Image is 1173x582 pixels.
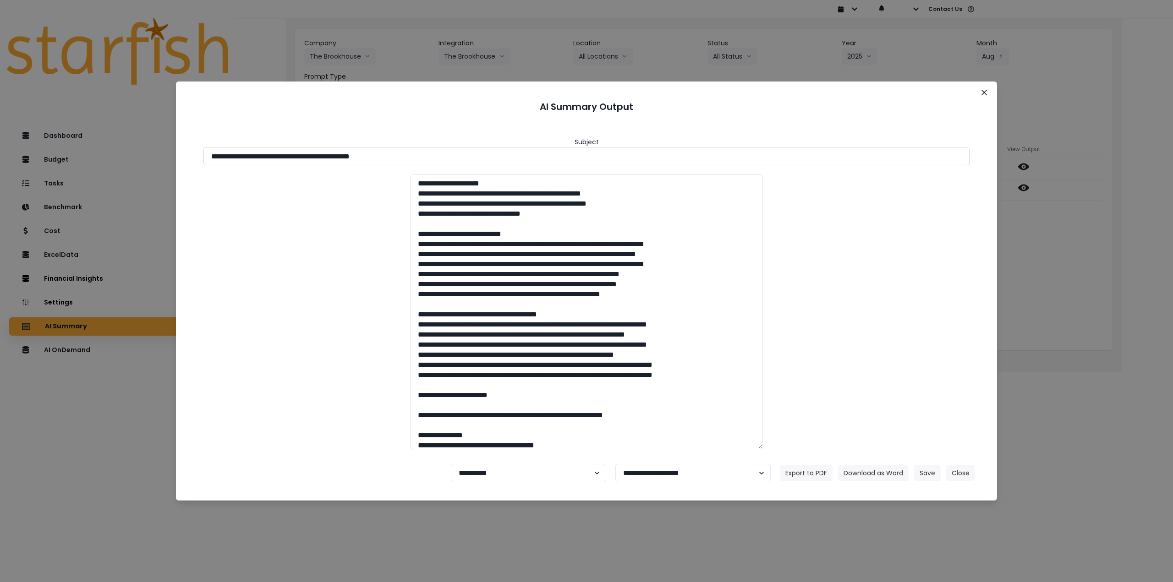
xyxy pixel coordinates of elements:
header: AI Summary Output [187,92,986,121]
button: Save [914,465,941,481]
button: Close [946,465,975,481]
button: Close [977,85,992,100]
button: Download as Word [838,465,909,481]
button: Export to PDF [780,465,833,481]
header: Subject [575,137,599,147]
